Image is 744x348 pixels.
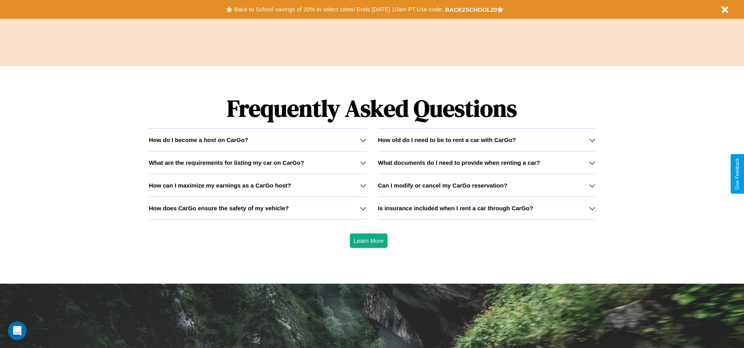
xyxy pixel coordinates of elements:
[378,137,516,143] h3: How old do I need to be to rent a car with CarGo?
[445,6,497,13] b: BACK2SCHOOL20
[378,159,540,166] h3: What documents do I need to provide when renting a car?
[8,321,27,340] iframe: Intercom live chat
[149,205,289,211] h3: How does CarGo ensure the safety of my vehicle?
[149,137,248,143] h3: How do I become a host on CarGo?
[232,4,445,15] button: Back to School savings of 20% in select cities! Ends [DATE] 10am PT.Use code:
[149,88,595,128] h1: Frequently Asked Questions
[735,158,740,190] div: Give Feedback
[350,233,388,248] button: Learn More
[149,182,291,189] h3: How can I maximize my earnings as a CarGo host?
[378,205,533,211] h3: Is insurance included when I rent a car through CarGo?
[378,182,508,189] h3: Can I modify or cancel my CarGo reservation?
[149,159,304,166] h3: What are the requirements for listing my car on CarGo?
